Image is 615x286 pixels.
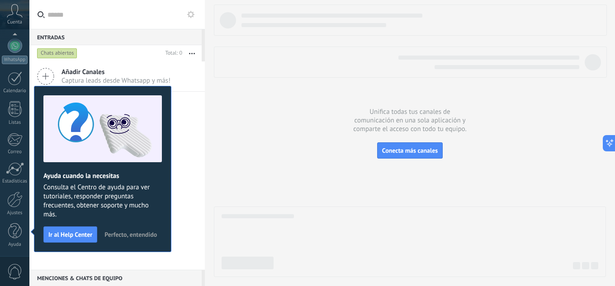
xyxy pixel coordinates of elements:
[29,29,202,45] div: Entradas
[2,56,28,64] div: WhatsApp
[2,120,28,126] div: Listas
[100,228,161,241] button: Perfecto, entendido
[2,149,28,155] div: Correo
[43,226,97,243] button: Ir al Help Center
[61,76,170,85] span: Captura leads desde Whatsapp y más!
[162,49,182,58] div: Total: 0
[48,231,92,238] span: Ir al Help Center
[29,270,202,286] div: Menciones & Chats de equipo
[37,48,77,59] div: Chats abiertos
[104,231,157,238] span: Perfecto, entendido
[43,172,162,180] h2: Ayuda cuando la necesitas
[43,183,162,219] span: Consulta el Centro de ayuda para ver tutoriales, responder preguntas frecuentes, obtener soporte ...
[382,146,438,155] span: Conecta más canales
[2,88,28,94] div: Calendario
[7,19,22,25] span: Cuenta
[61,68,170,76] span: Añadir Canales
[2,242,28,248] div: Ayuda
[2,178,28,184] div: Estadísticas
[2,210,28,216] div: Ajustes
[377,142,443,159] button: Conecta más canales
